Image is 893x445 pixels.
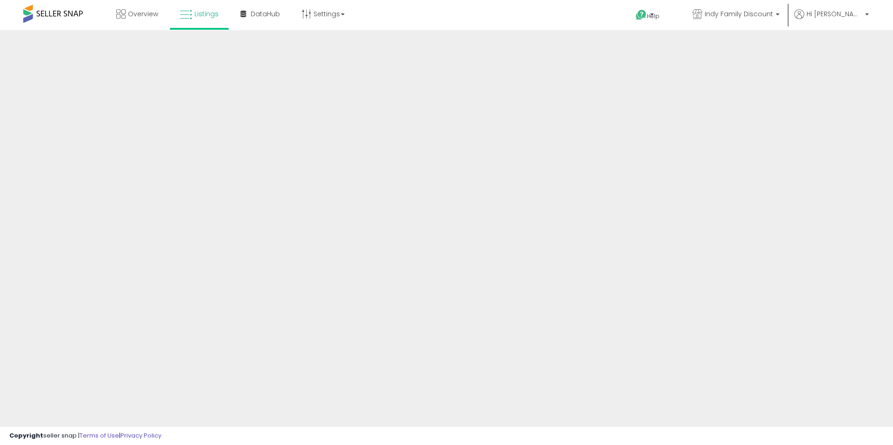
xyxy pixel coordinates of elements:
a: Hi [PERSON_NAME] [794,9,869,30]
span: Help [647,12,660,20]
span: Overview [128,9,158,19]
span: Indy Family Discount [705,9,773,19]
i: Get Help [635,9,647,21]
span: DataHub [251,9,280,19]
a: Help [628,2,678,30]
span: Hi [PERSON_NAME] [806,9,862,19]
span: Listings [194,9,219,19]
